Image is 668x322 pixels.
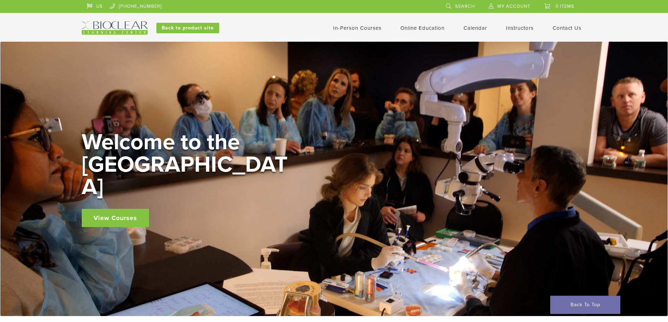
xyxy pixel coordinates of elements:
[82,21,148,35] img: Bioclear
[464,25,487,31] a: Calendar
[553,25,581,31] a: Contact Us
[400,25,445,31] a: Online Education
[82,209,149,227] a: View Courses
[497,4,530,9] span: My Account
[156,23,219,33] a: Back to product site
[333,25,382,31] a: In-Person Courses
[555,4,574,9] span: 0 items
[82,131,292,198] h2: Welcome to the [GEOGRAPHIC_DATA]
[455,4,475,9] span: Search
[506,25,534,31] a: Instructors
[550,296,620,314] a: Back To Top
